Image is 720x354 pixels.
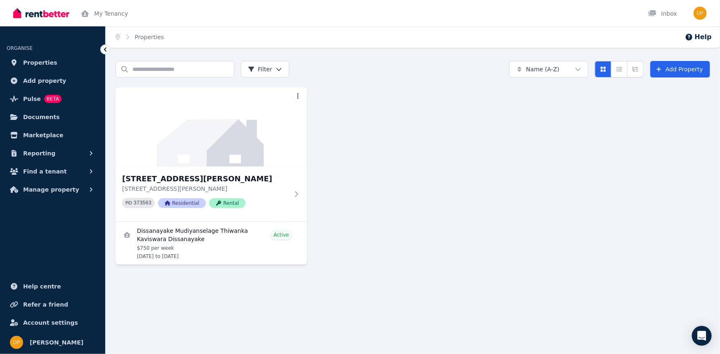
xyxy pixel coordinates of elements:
nav: Breadcrumb [106,26,174,48]
button: Compact list view [611,61,628,77]
button: Reporting [7,145,99,162]
button: Manage property [7,181,99,198]
small: PID [125,201,132,205]
a: Marketplace [7,127,99,143]
a: Documents [7,109,99,125]
div: View options [595,61,644,77]
span: Residential [158,198,206,208]
button: Filter [241,61,289,77]
span: ORGANISE [7,45,33,51]
img: 41 Clarke St, East Cannington [116,87,307,166]
button: Find a tenant [7,163,99,180]
span: Rental [209,198,246,208]
div: Open Intercom Messenger [692,326,712,346]
span: Reporting [23,148,55,158]
span: Filter [248,65,272,73]
a: 41 Clarke St, East Cannington[STREET_ADDRESS][PERSON_NAME][STREET_ADDRESS][PERSON_NAME]PID 373563... [116,87,307,221]
span: Properties [23,58,57,68]
span: Marketplace [23,130,63,140]
img: Dulara Peiris [694,7,707,20]
code: 373563 [134,200,151,206]
a: Add Property [650,61,710,77]
a: Add property [7,73,99,89]
span: Account settings [23,318,78,328]
span: Refer a friend [23,300,68,309]
span: Manage property [23,185,79,195]
a: PulseBETA [7,91,99,107]
a: Refer a friend [7,296,99,313]
button: Help [685,32,712,42]
span: Name (A-Z) [526,65,559,73]
span: [PERSON_NAME] [30,338,83,347]
a: Properties [135,34,164,40]
a: Help centre [7,278,99,295]
button: Card view [595,61,611,77]
div: Inbox [648,9,677,18]
button: Expanded list view [627,61,644,77]
button: Name (A-Z) [509,61,588,77]
h3: [STREET_ADDRESS][PERSON_NAME] [122,173,289,185]
p: [STREET_ADDRESS][PERSON_NAME] [122,185,289,193]
span: Documents [23,112,60,122]
span: Find a tenant [23,166,67,176]
span: BETA [44,95,61,103]
a: Account settings [7,314,99,331]
button: More options [292,91,304,102]
a: Properties [7,54,99,71]
a: View details for Dissanayake Mudiyanselage Thiwanka Kaviswara Dissanayake [116,222,307,265]
span: Add property [23,76,66,86]
span: Pulse [23,94,41,104]
span: Help centre [23,281,61,291]
img: Dulara Peiris [10,336,23,349]
img: RentBetter [13,7,69,19]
